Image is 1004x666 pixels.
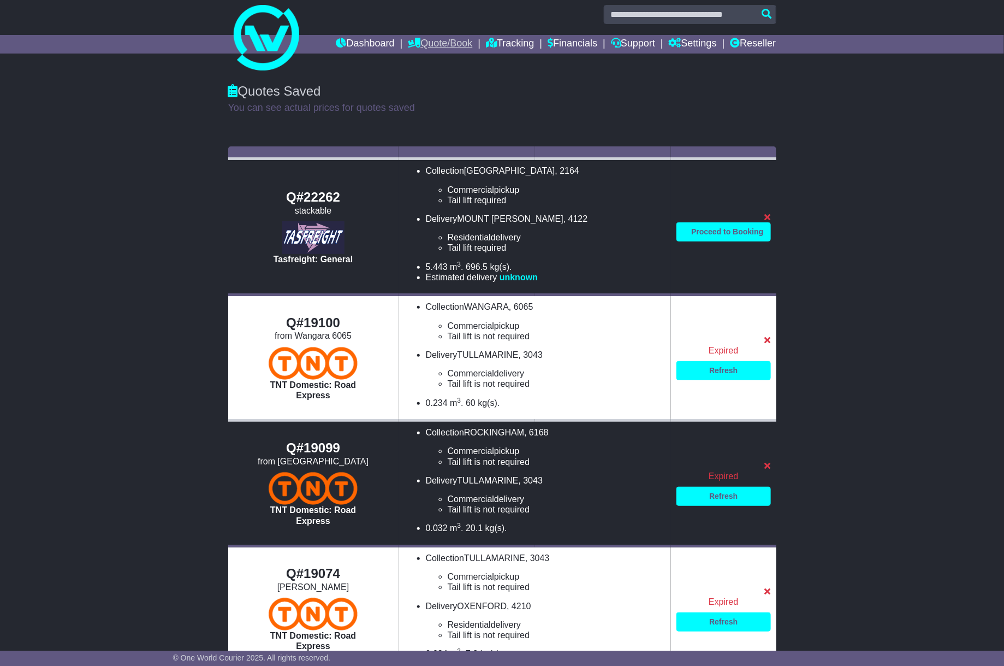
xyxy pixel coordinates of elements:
[270,631,356,651] span: TNT Domestic: Road Express
[426,601,666,641] li: Delivery
[274,255,353,264] span: Tasfreight: General
[509,302,533,311] span: , 6065
[478,398,500,408] span: kg(s).
[676,222,770,241] a: Proceed to Booking
[448,185,666,195] li: pickup
[282,221,344,254] img: Tasfreight: General
[448,321,666,331] li: pickup
[500,273,538,282] span: unknown
[450,398,463,408] span: m .
[458,476,519,485] span: TULLAMARINE
[486,35,534,54] a: Tracking
[448,572,494,581] span: Commercial
[458,350,519,359] span: TULLAMARINE
[450,262,463,272] span: m .
[426,166,666,205] li: Collection
[519,350,543,359] span: , 3043
[448,379,666,389] li: Tail lift is not required
[458,214,563,223] span: MOUNT [PERSON_NAME]
[458,261,461,268] sup: 3
[458,397,461,404] sup: 3
[426,427,666,467] li: Collection
[676,612,770,632] a: Refresh
[525,553,549,563] span: , 3043
[234,331,393,341] div: from Wangara 6065
[269,598,358,630] img: TNT Domestic: Road Express
[448,369,494,378] span: Commercial
[524,428,548,437] span: , 6168
[234,566,393,582] div: Q#19074
[234,205,393,216] div: stackable
[464,428,524,437] span: ROCKINGHAM
[234,190,393,205] div: Q#22262
[448,582,666,592] li: Tail lift is not required
[676,345,770,356] div: Expired
[480,649,502,658] span: kg(s).
[336,35,395,54] a: Dashboard
[448,620,491,629] span: Residential
[426,272,666,282] li: Estimated delivery
[426,553,666,593] li: Collection
[507,602,531,611] span: , 4210
[426,398,448,408] span: 0.234
[450,649,463,658] span: m .
[426,475,666,515] li: Delivery
[426,214,666,254] li: Delivery
[448,571,666,582] li: pickup
[519,476,543,485] span: , 3043
[234,456,393,467] div: from [GEOGRAPHIC_DATA]
[730,35,776,54] a: Reseller
[228,102,776,114] p: You can see actual prices for quotes saved
[450,523,463,533] span: m .
[448,494,494,504] span: Commercial
[448,185,494,195] span: Commercial
[426,262,448,272] span: 5.443
[448,233,491,242] span: Residential
[448,195,666,205] li: Tail lift required
[466,523,483,533] span: 20.1
[426,302,666,341] li: Collection
[426,649,448,658] span: 0.034
[464,553,525,563] span: TULLAMARINE
[448,494,666,504] li: delivery
[173,653,331,662] span: © One World Courier 2025. All rights reserved.
[426,350,666,390] li: Delivery
[426,523,448,533] span: 0.032
[448,232,666,243] li: delivery
[464,166,555,175] span: [GEOGRAPHIC_DATA]
[466,398,476,408] span: 60
[485,523,507,533] span: kg(s).
[555,166,579,175] span: , 2164
[466,649,478,658] span: 7.8
[448,321,494,331] span: Commercial
[228,84,776,99] div: Quotes Saved
[458,522,461,529] sup: 3
[234,315,393,331] div: Q#19100
[676,597,770,607] div: Expired
[234,582,393,592] div: [PERSON_NAME]
[448,446,494,456] span: Commercial
[669,35,717,54] a: Settings
[490,262,512,272] span: kg(s).
[448,630,666,640] li: Tail lift is not required
[676,487,770,506] a: Refresh
[448,620,666,630] li: delivery
[676,471,770,481] div: Expired
[464,302,509,311] span: WANGARA
[611,35,655,54] a: Support
[448,457,666,467] li: Tail lift is not required
[408,35,472,54] a: Quote/Book
[563,214,587,223] span: , 4122
[458,647,461,655] sup: 3
[448,331,666,341] li: Tail lift is not required
[548,35,597,54] a: Financials
[458,602,507,611] span: OXENFORD
[676,361,770,380] a: Refresh
[234,440,393,456] div: Q#19099
[269,347,358,380] img: TNT Domestic: Road Express
[448,446,666,456] li: pickup
[448,504,666,515] li: Tail lift is not required
[270,505,356,525] span: TNT Domestic: Road Express
[448,368,666,379] li: delivery
[448,243,666,253] li: Tail lift required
